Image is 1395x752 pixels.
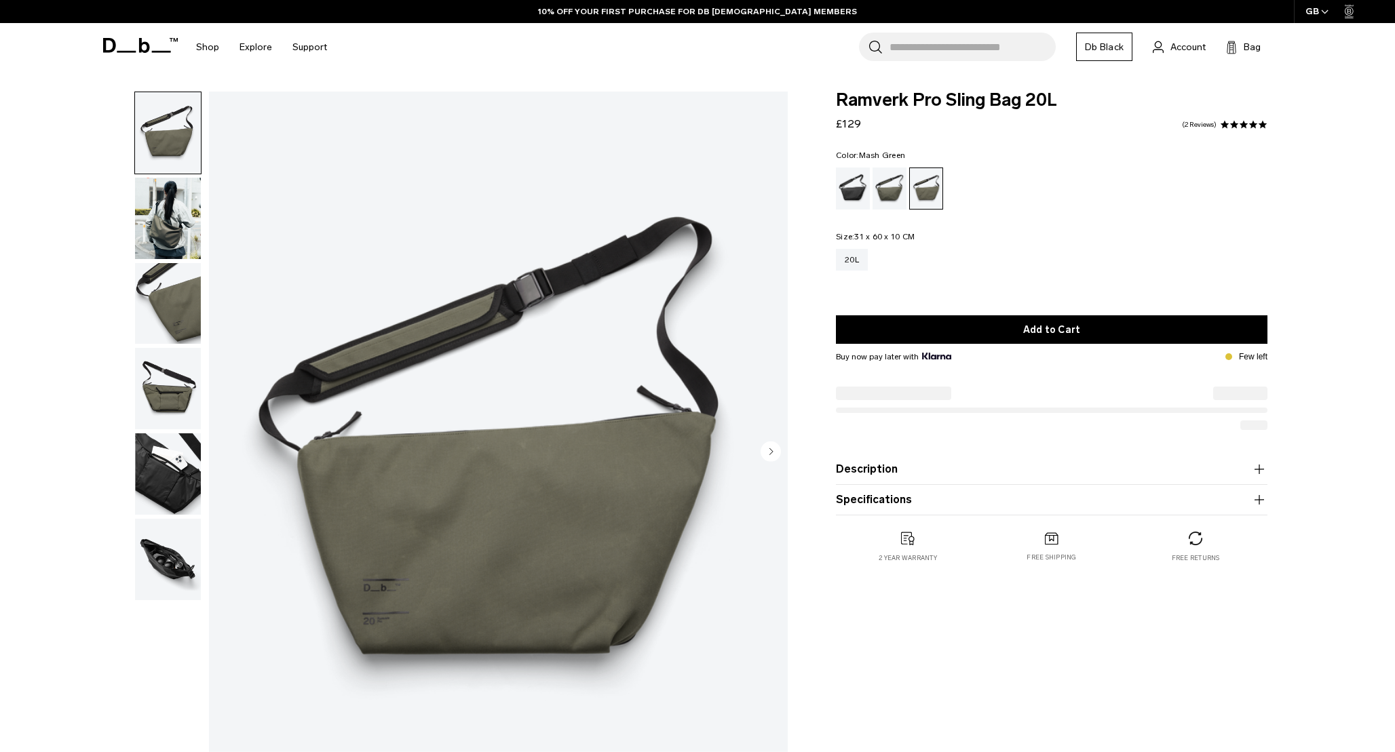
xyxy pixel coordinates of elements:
button: Bag [1226,39,1261,55]
img: Ramverk Pro Sling Bag 20L Mash Green [135,178,201,259]
p: Few left [1239,351,1267,363]
span: Mash Green [859,151,906,160]
a: Account [1153,39,1206,55]
img: Ramverk Pro Sling Bag 20L Mash Green [135,348,201,429]
button: Ramverk Pro Sling Bag 20L Mash Green [134,518,202,601]
button: Ramverk Pro Sling Bag 20L Mash Green [134,92,202,174]
legend: Size: [836,233,915,241]
img: Ramverk Pro Sling Bag 20L Mash Green [135,433,201,515]
img: Ramverk Pro Sling Bag 20L Mash Green [135,519,201,600]
span: Bag [1244,40,1261,54]
a: 2 reviews [1182,121,1217,128]
button: Next slide [761,441,781,464]
a: Forest Green [873,167,906,210]
p: 2 year warranty [879,553,937,563]
p: Free shipping [1027,553,1076,562]
button: Ramverk Pro Sling Bag 20L Mash Green [134,433,202,515]
button: Specifications [836,492,1267,508]
a: Explore [240,23,272,71]
button: Ramverk Pro Sling Bag 20L Mash Green [134,262,202,345]
a: Db Black [1076,33,1132,61]
span: £129 [836,117,861,130]
p: Free returns [1172,553,1220,563]
a: 20L [836,249,868,271]
span: Account [1170,40,1206,54]
a: Shop [196,23,219,71]
img: {"height" => 20, "alt" => "Klarna"} [922,353,951,359]
a: Support [292,23,327,71]
legend: Color: [836,151,905,159]
button: Ramverk Pro Sling Bag 20L Mash Green [134,347,202,430]
button: Add to Cart [836,315,1267,344]
span: Ramverk Pro Sling Bag 20L [836,92,1267,109]
button: Ramverk Pro Sling Bag 20L Mash Green [134,177,202,260]
button: Description [836,461,1267,477]
img: Ramverk Pro Sling Bag 20L Mash Green [135,263,201,344]
span: Buy now pay later with [836,351,951,363]
nav: Main Navigation [186,23,337,71]
img: Ramverk Pro Sling Bag 20L Mash Green [135,92,201,174]
a: 10% OFF YOUR FIRST PURCHASE FOR DB [DEMOGRAPHIC_DATA] MEMBERS [538,5,857,18]
a: Mash Green [909,167,943,210]
a: Black Out [836,167,870,210]
span: 31 x 60 x 10 CM [854,232,915,241]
